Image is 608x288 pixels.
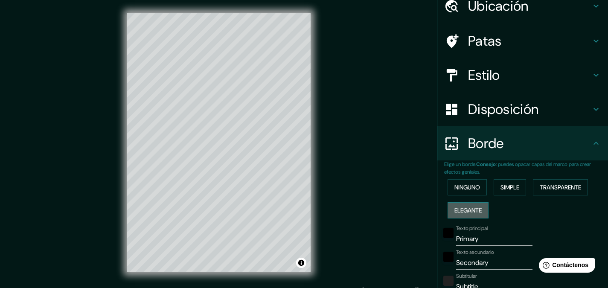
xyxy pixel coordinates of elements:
div: Disposición [437,92,608,126]
font: Estilo [468,66,500,84]
font: Ninguno [454,183,480,191]
button: Simple [494,179,526,195]
font: Disposición [468,100,538,118]
button: negro [443,252,454,262]
button: color-222222 [443,276,454,286]
font: Texto secundario [456,249,494,256]
font: Transparente [540,183,581,191]
button: negro [443,228,454,238]
div: Patas [437,24,608,58]
font: Consejo [476,161,496,168]
button: Activar o desactivar atribución [296,258,306,268]
font: Patas [468,32,502,50]
div: Borde [437,126,608,160]
font: Borde [468,134,504,152]
button: Transparente [533,179,588,195]
font: Texto principal [456,225,488,232]
button: Elegante [448,202,489,218]
font: Simple [500,183,519,191]
font: : puedes opacar capas del marco para crear efectos geniales. [444,161,591,175]
font: Elige un borde. [444,161,476,168]
div: Estilo [437,58,608,92]
button: Ninguno [448,179,487,195]
font: Subtitular [456,273,477,279]
iframe: Lanzador de widgets de ayuda [532,255,599,279]
font: Elegante [454,207,482,214]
